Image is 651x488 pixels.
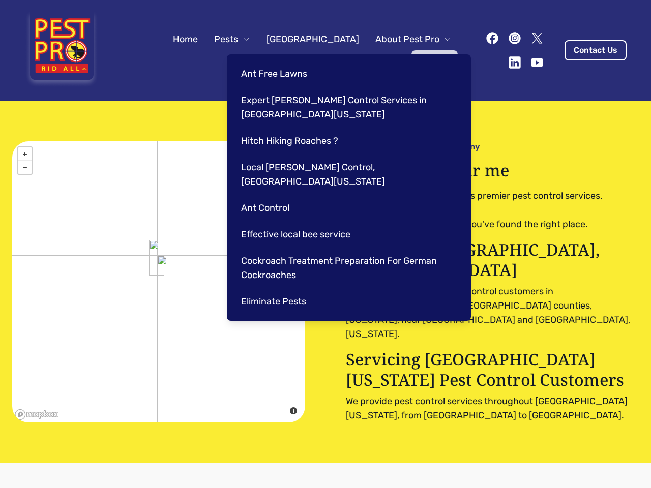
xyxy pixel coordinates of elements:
a: Ant Control [235,197,459,219]
button: About Pest Pro [369,28,458,50]
a: Ant Free Lawns [235,63,459,85]
p: We provide pest control services throughout [GEOGRAPHIC_DATA][US_STATE], from [GEOGRAPHIC_DATA] t... [346,394,639,422]
a: Eliminate Pests [235,290,459,313]
a: Local [PERSON_NAME] Control, [GEOGRAPHIC_DATA][US_STATE] [235,156,459,193]
span: Pests [214,32,238,46]
a: Hitch Hiking Roaches ? [235,130,459,152]
img: Pest Pro Rid All [24,12,99,88]
a: Cockroach Treatment Preparation For German Cockroaches [235,250,459,286]
a: Contact Us [565,40,627,60]
a: Expert [PERSON_NAME] Control Services in [GEOGRAPHIC_DATA][US_STATE] [235,89,459,126]
p: Servicing [GEOGRAPHIC_DATA], [GEOGRAPHIC_DATA] [346,239,639,280]
p: We are now serving our pest control customers in [GEOGRAPHIC_DATA] and [GEOGRAPHIC_DATA] counties... [346,284,639,341]
a: [GEOGRAPHIC_DATA] [260,28,365,50]
h1: Pest control near me [346,160,639,180]
a: Zoom in [18,147,32,161]
button: Pest Control Community B2B [224,50,372,73]
a: Home [167,28,204,50]
pre: Experience your local county's premier pest control services. For cost-effective solutions, you'v... [346,189,639,231]
span: About Pest Pro [375,32,439,46]
a: Contact [411,50,458,73]
p: Servicing [GEOGRAPHIC_DATA][US_STATE] Pest Control Customers [346,349,639,390]
a: Zoom out [18,161,32,174]
button: Pests [208,28,256,50]
a: Blog [376,50,407,73]
a: Effective local bee service [235,223,459,246]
